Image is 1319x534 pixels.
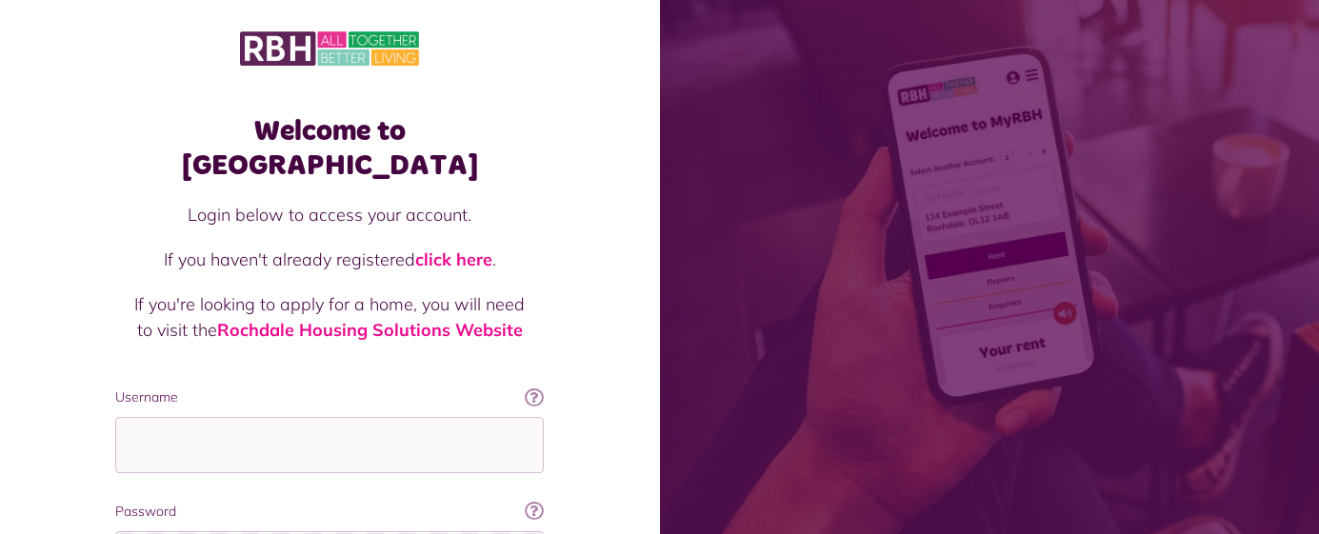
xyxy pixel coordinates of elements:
[217,319,523,341] a: Rochdale Housing Solutions Website
[115,114,544,183] h1: Welcome to [GEOGRAPHIC_DATA]
[415,248,492,270] a: click here
[115,502,544,522] label: Password
[134,202,525,227] p: Login below to access your account.
[240,29,419,69] img: MyRBH
[134,247,525,272] p: If you haven't already registered .
[134,291,525,343] p: If you're looking to apply for a home, you will need to visit the
[115,387,544,407] label: Username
